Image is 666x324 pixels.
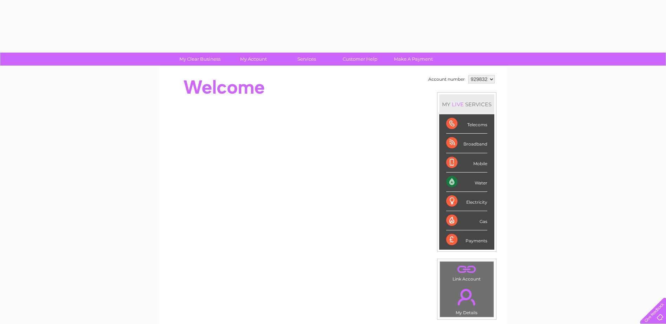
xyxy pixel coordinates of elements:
[440,283,494,317] td: My Details
[278,53,336,66] a: Services
[446,173,487,192] div: Water
[442,263,492,276] a: .
[224,53,282,66] a: My Account
[446,134,487,153] div: Broadband
[446,153,487,173] div: Mobile
[384,53,442,66] a: Make A Payment
[439,94,494,114] div: MY SERVICES
[442,285,492,309] a: .
[446,230,487,249] div: Payments
[446,192,487,211] div: Electricity
[331,53,389,66] a: Customer Help
[171,53,229,66] a: My Clear Business
[440,261,494,283] td: Link Account
[450,101,465,108] div: LIVE
[446,114,487,134] div: Telecoms
[427,73,467,85] td: Account number
[446,211,487,230] div: Gas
